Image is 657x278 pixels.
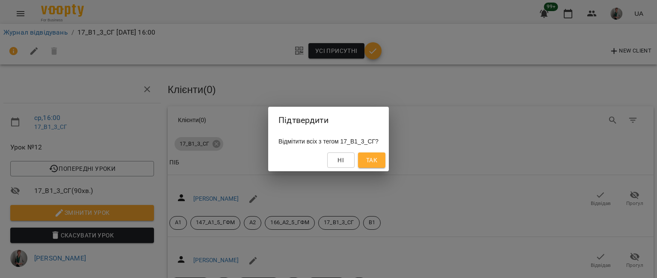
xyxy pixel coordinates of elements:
[358,152,385,168] button: Так
[327,152,355,168] button: Ні
[337,155,344,165] span: Ні
[278,114,379,127] h2: Підтвердити
[268,134,389,149] div: Відмітити всіх з тегом 17_В1_3_СГ?
[366,155,377,165] span: Так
